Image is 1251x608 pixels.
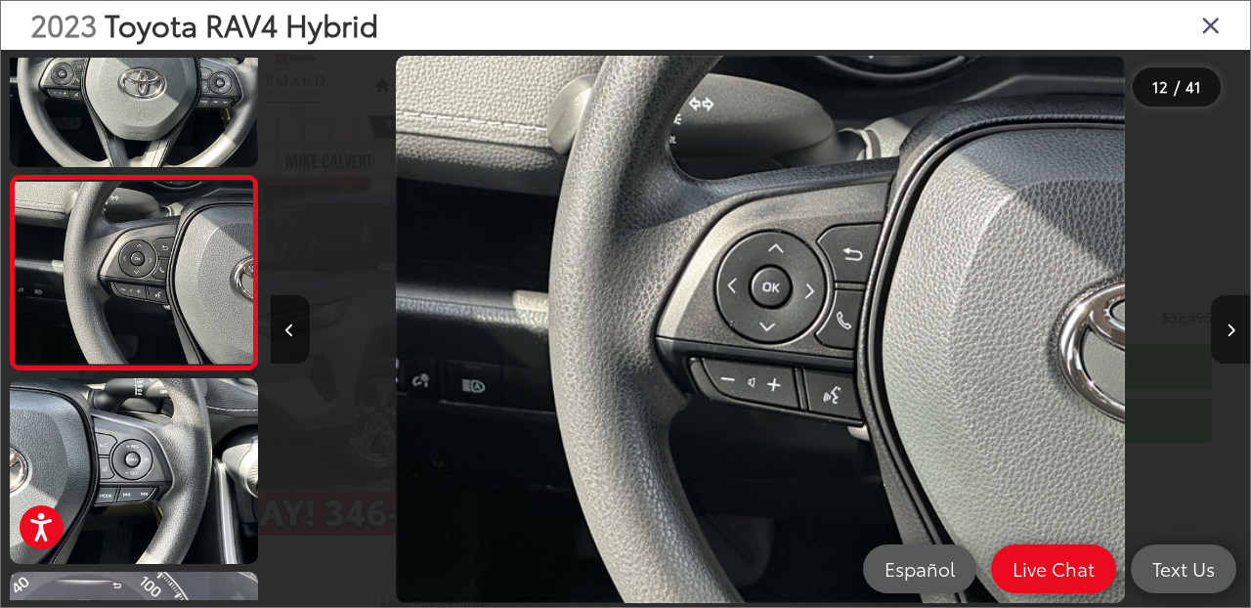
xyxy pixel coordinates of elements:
span: 12 [1152,75,1168,97]
span: Text Us [1143,556,1225,581]
button: Previous image [271,295,310,364]
span: 41 [1186,75,1201,97]
img: 2023 Toyota RAV4 Hybrid LE [7,376,260,566]
a: Live Chat [991,544,1116,593]
span: Toyota RAV4 Hybrid [105,3,378,45]
a: Text Us [1131,544,1236,593]
button: Next image [1211,295,1250,364]
span: Live Chat [1003,556,1104,581]
img: 2023 Toyota RAV4 Hybrid LE [396,56,1125,603]
i: Close gallery [1201,12,1221,37]
img: 2023 Toyota RAV4 Hybrid LE [13,182,255,364]
span: / [1172,80,1182,94]
a: Español [863,544,976,593]
div: 2023 Toyota RAV4 Hybrid LE 11 [271,56,1250,603]
span: 2023 [30,3,97,45]
span: Español [875,556,965,581]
